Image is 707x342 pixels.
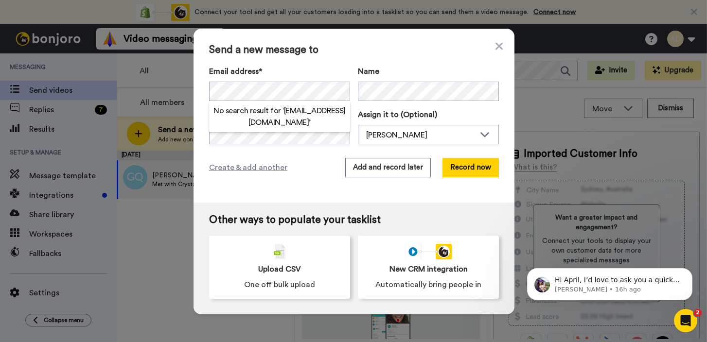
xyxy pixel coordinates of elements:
span: Name [358,66,379,77]
span: Send a new message to [209,44,499,56]
button: Add and record later [345,158,431,177]
span: New CRM integration [389,263,468,275]
span: Upload CSV [258,263,301,275]
iframe: Intercom notifications message [513,248,707,316]
button: Record now [442,158,499,177]
label: Email address* [209,66,350,77]
span: Other ways to populate your tasklist [209,214,499,226]
span: 2 [694,309,702,317]
img: csv-grey.png [274,244,285,259]
div: [PERSON_NAME] [366,129,475,141]
label: Assign it to (Optional) [358,109,499,120]
span: Create & add another [209,162,287,173]
h2: No search result for ‘ [EMAIL_ADDRESS][DOMAIN_NAME] ’ [209,105,350,128]
span: Automatically bring people in [375,279,481,291]
span: One off bulk upload [244,279,315,291]
iframe: Intercom live chat [674,309,697,332]
div: animation [405,244,452,259]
